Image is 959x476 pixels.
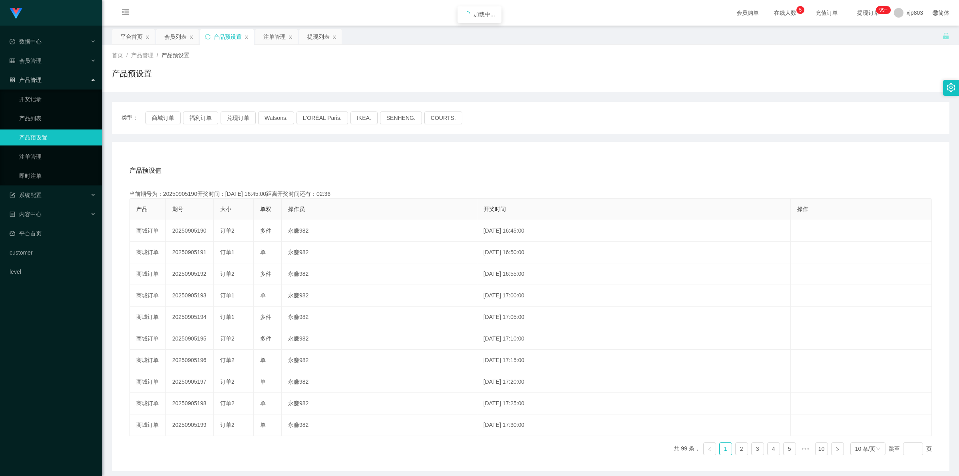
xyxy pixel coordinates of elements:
a: 1 [720,443,732,455]
span: 首页 [112,52,123,58]
span: 产品预设值 [129,166,161,175]
span: 单 [260,357,266,363]
button: 福利订单 [183,112,218,124]
td: 商城订单 [130,263,166,285]
i: 图标: unlock [942,32,949,40]
a: 注单管理 [19,149,96,165]
sup: 265 [876,6,891,14]
a: customer [10,245,96,261]
span: 加载中... [474,11,495,18]
span: 单 [260,292,266,299]
span: 订单2 [220,378,235,385]
td: 永赚982 [282,263,477,285]
p: 5 [799,6,802,14]
li: 上一页 [703,442,716,455]
span: 操作员 [288,206,305,212]
a: 3 [752,443,764,455]
td: 20250905194 [166,307,214,328]
li: 10 [815,442,828,455]
span: 数据中心 [10,38,42,45]
td: 商城订单 [130,414,166,436]
span: 开奖时间 [483,206,506,212]
td: 20250905198 [166,393,214,414]
td: [DATE] 16:50:00 [477,242,791,263]
i: icon: loading [464,11,470,18]
sup: 5 [796,6,804,14]
div: 平台首页 [120,29,143,44]
li: 2 [735,442,748,455]
td: 20250905195 [166,328,214,350]
div: 产品预设置 [214,29,242,44]
span: / [126,52,128,58]
a: 开奖记录 [19,91,96,107]
a: 5 [784,443,796,455]
a: 产品预设置 [19,129,96,145]
span: 充值订单 [812,10,842,16]
i: 图标: close [244,35,249,40]
td: 永赚982 [282,242,477,263]
a: 图标: dashboard平台首页 [10,225,96,241]
span: 单 [260,249,266,255]
td: 永赚982 [282,371,477,393]
a: 产品列表 [19,110,96,126]
i: 图标: setting [947,83,955,92]
i: 图标: form [10,192,15,198]
td: [DATE] 17:05:00 [477,307,791,328]
td: 永赚982 [282,414,477,436]
i: 图标: global [933,10,938,16]
td: [DATE] 17:00:00 [477,285,791,307]
span: 系统配置 [10,192,42,198]
span: 提现订单 [853,10,883,16]
a: 4 [768,443,780,455]
td: 永赚982 [282,328,477,350]
span: 大小 [220,206,231,212]
i: 图标: menu-fold [112,0,139,26]
button: 商城订单 [145,112,181,124]
span: 期号 [172,206,183,212]
span: 单双 [260,206,271,212]
td: [DATE] 17:10:00 [477,328,791,350]
button: L'ORÉAL Paris. [296,112,348,124]
td: 20250905193 [166,285,214,307]
span: 订单2 [220,400,235,406]
i: 图标: close [288,35,293,40]
td: 永赚982 [282,307,477,328]
h1: 产品预设置 [112,68,152,80]
span: ••• [799,442,812,455]
span: 订单1 [220,314,235,320]
li: 3 [751,442,764,455]
td: 永赚982 [282,285,477,307]
button: 兑现订单 [221,112,256,124]
span: 会员管理 [10,58,42,64]
td: 20250905190 [166,220,214,242]
span: 订单1 [220,249,235,255]
td: 商城订单 [130,350,166,371]
li: 下一页 [831,442,844,455]
span: 产品管理 [10,77,42,83]
td: [DATE] 16:55:00 [477,263,791,285]
span: 订单2 [220,422,235,428]
span: 多件 [260,271,271,277]
i: 图标: close [145,35,150,40]
i: 图标: appstore-o [10,77,15,83]
span: 订单2 [220,227,235,234]
li: 4 [767,442,780,455]
button: SENHENG. [380,112,422,124]
span: 单 [260,400,266,406]
span: 产品管理 [131,52,153,58]
span: 单 [260,378,266,385]
span: 多件 [260,227,271,234]
span: 在线人数 [770,10,800,16]
td: [DATE] 17:20:00 [477,371,791,393]
i: 图标: close [189,35,194,40]
td: 商城订单 [130,307,166,328]
i: 图标: close [332,35,337,40]
li: 5 [783,442,796,455]
span: 类型： [121,112,145,124]
li: 向后 5 页 [799,442,812,455]
td: 商城订单 [130,393,166,414]
div: 注单管理 [263,29,286,44]
img: logo.9652507e.png [10,8,22,19]
td: 商城订单 [130,371,166,393]
div: 会员列表 [164,29,187,44]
